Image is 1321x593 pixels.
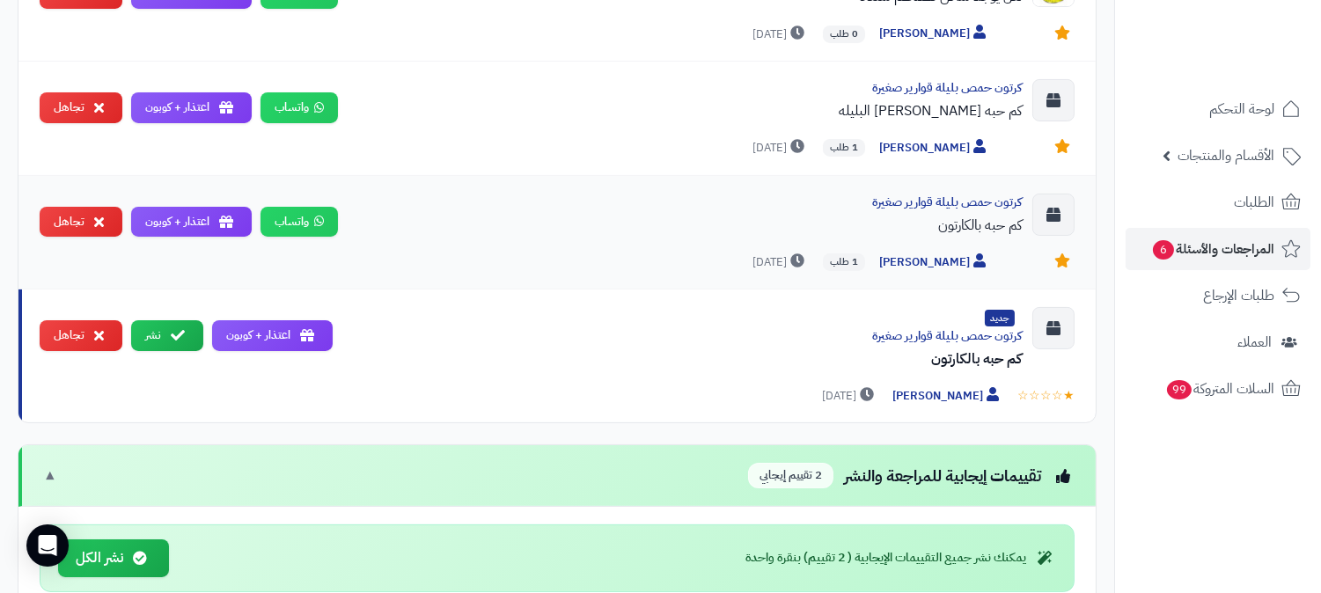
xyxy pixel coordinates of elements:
button: اعتذار + كوبون [212,320,333,351]
div: كم حبه بالكارتون [347,348,1022,370]
div: تقييمات إيجابية للمراجعة والنشر [748,463,1075,488]
span: [PERSON_NAME] [892,387,1003,406]
span: السلات المتروكة [1165,377,1274,401]
div: كرتون حمص بليلة قوارير صغيرة [352,79,1022,97]
span: لوحة التحكم [1209,97,1274,121]
a: لوحة التحكم [1126,88,1310,130]
span: [DATE] [752,253,809,271]
span: العملاء [1237,330,1272,355]
a: الطلبات [1126,181,1310,223]
span: جديد [985,310,1015,326]
div: يمكنك نشر جميع التقييمات الإيجابية ( 2 تقييم) بنقرة واحدة [745,549,1056,567]
div: Open Intercom Messenger [26,524,69,567]
span: [PERSON_NAME] [879,253,990,272]
div: ★☆☆☆☆ [1017,387,1075,405]
div: كرتون حمص بليلة قوارير صغيرة [347,327,1022,345]
a: طلبات الإرجاع [1126,275,1310,317]
button: تجاهل [40,92,122,123]
span: [PERSON_NAME] [879,25,990,43]
span: [PERSON_NAME] [879,139,990,157]
a: العملاء [1126,321,1310,363]
button: تجاهل [40,320,122,351]
a: واتساب [261,92,338,123]
img: logo-2.png [1201,13,1304,50]
span: الطلبات [1234,190,1274,215]
span: ▼ [43,465,57,486]
span: [DATE] [822,387,878,405]
a: السلات المتروكة99 [1126,368,1310,410]
span: [DATE] [752,26,809,43]
button: نشر [131,320,203,351]
button: تجاهل [40,207,122,238]
span: 1 طلب [823,139,865,157]
div: كم حبه بالكارتون [352,215,1022,236]
span: [DATE] [752,139,809,157]
span: 6 [1152,239,1175,260]
div: كرتون حمص بليلة قوارير صغيرة [352,194,1022,211]
button: اعتذار + كوبون [131,92,252,123]
span: 2 تقييم إيجابي [748,463,833,488]
span: الأقسام والمنتجات [1178,143,1274,168]
a: المراجعات والأسئلة6 [1126,228,1310,270]
button: اعتذار + كوبون [131,207,252,238]
span: المراجعات والأسئلة [1151,237,1274,261]
span: 0 طلب [823,26,865,43]
a: واتساب [261,207,338,238]
span: 99 [1166,379,1193,400]
button: نشر الكل [58,539,169,577]
span: 1 طلب [823,253,865,271]
div: كم حبه [PERSON_NAME] البليله [352,100,1022,121]
span: طلبات الإرجاع [1203,283,1274,308]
